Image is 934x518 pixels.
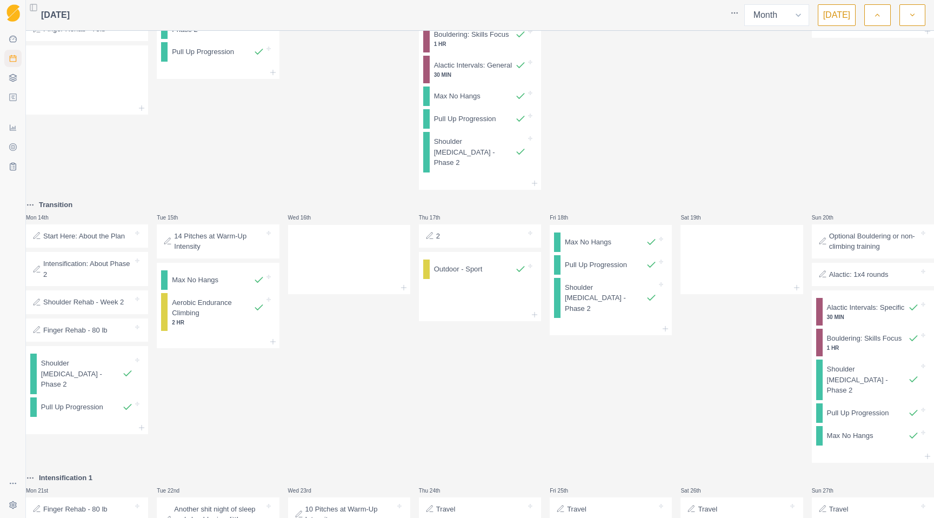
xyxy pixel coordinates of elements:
[423,260,537,279] div: Outdoor - Sport
[827,313,919,321] p: 30 MIN
[434,29,509,40] p: Bouldering: Skills Focus
[6,4,20,22] img: Logo
[818,4,856,26] button: [DATE]
[161,293,275,331] div: Aerobic Endurance Climbing2 HR
[681,214,713,222] p: Sat 19th
[419,214,451,222] p: Thu 17th
[26,290,148,314] div: Shoulder Rehab - Week 2
[827,302,905,313] p: Alactic Intervals: Specific
[436,231,440,242] p: 2
[434,136,515,168] p: Shoulder [MEDICAL_DATA] - Phase 2
[41,402,103,413] p: Pull Up Progression
[30,397,144,417] div: Pull Up Progression
[26,214,58,222] p: Mon 14th
[419,224,541,248] div: 2
[812,214,844,222] p: Sun 20th
[812,487,844,495] p: Sun 27th
[554,278,668,318] div: Shoulder [MEDICAL_DATA] - Phase 2
[41,9,70,22] span: [DATE]
[157,224,279,258] div: 14 Pitches at Warm-Up Intensity
[816,403,930,423] div: Pull Up Progression
[43,231,125,242] p: Start Here: About the Plan
[434,91,481,102] p: Max No Hangs
[423,132,537,172] div: Shoulder [MEDICAL_DATA] - Phase 2
[26,252,148,286] div: Intensification: About Phase 2
[698,504,717,515] p: Travel
[423,87,537,106] div: Max No Hangs
[550,487,582,495] p: Fri 25th
[829,231,919,252] p: Optional Bouldering or non-climbing training
[436,504,456,515] p: Travel
[43,504,108,515] p: Finger Rehab - 80 lb
[172,47,234,57] p: Pull Up Progression
[554,255,668,275] div: Pull Up Progression
[565,282,646,314] p: Shoulder [MEDICAL_DATA] - Phase 2
[434,60,512,71] p: Alactic Intervals: General
[423,56,537,83] div: Alactic Intervals: General30 MIN
[288,214,321,222] p: Wed 16th
[43,258,133,280] p: Intensification: About Phase 2
[550,214,582,222] p: Fri 18th
[39,200,72,210] p: Transition
[816,360,930,400] div: Shoulder [MEDICAL_DATA] - Phase 2
[434,264,483,275] p: Outdoor - Sport
[174,231,264,252] p: 14 Pitches at Warm-Up Intensity
[161,42,275,62] div: Pull Up Progression
[26,318,148,342] div: Finger Rehab - 80 lb
[288,487,321,495] p: Wed 23rd
[827,364,908,396] p: Shoulder [MEDICAL_DATA] - Phase 2
[816,298,930,326] div: Alactic Intervals: Specific30 MIN
[172,318,264,327] p: 2 HR
[4,496,22,514] button: Settings
[565,237,611,248] p: Max No Hangs
[423,109,537,129] div: Pull Up Progression
[434,114,496,124] p: Pull Up Progression
[157,214,189,222] p: Tue 15th
[26,487,58,495] p: Mon 21st
[434,40,526,48] p: 1 HR
[172,275,218,285] p: Max No Hangs
[827,344,919,352] p: 1 HR
[30,354,144,394] div: Shoulder [MEDICAL_DATA] - Phase 2
[172,297,253,318] p: Aerobic Endurance Climbing
[434,71,526,79] p: 30 MIN
[41,358,122,390] p: Shoulder [MEDICAL_DATA] - Phase 2
[827,430,873,441] p: Max No Hangs
[829,269,889,280] p: Alactic: 1x4 rounds
[565,260,627,270] p: Pull Up Progression
[812,224,934,258] div: Optional Bouldering or non-climbing training
[43,297,124,308] p: Shoulder Rehab - Week 2
[4,4,22,22] a: Logo
[43,325,108,336] p: Finger Rehab - 80 lb
[681,487,713,495] p: Sat 26th
[827,333,902,344] p: Bouldering: Skills Focus
[554,233,668,252] div: Max No Hangs
[419,487,451,495] p: Thu 24th
[567,504,586,515] p: Travel
[157,487,189,495] p: Tue 22nd
[39,473,92,483] p: Intensification 1
[827,408,889,419] p: Pull Up Progression
[161,270,275,290] div: Max No Hangs
[816,329,930,356] div: Bouldering: Skills Focus1 HR
[816,426,930,446] div: Max No Hangs
[812,263,934,287] div: Alactic: 1x4 rounds
[26,224,148,248] div: Start Here: About the Plan
[829,504,849,515] p: Travel
[423,25,537,52] div: Bouldering: Skills Focus1 HR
